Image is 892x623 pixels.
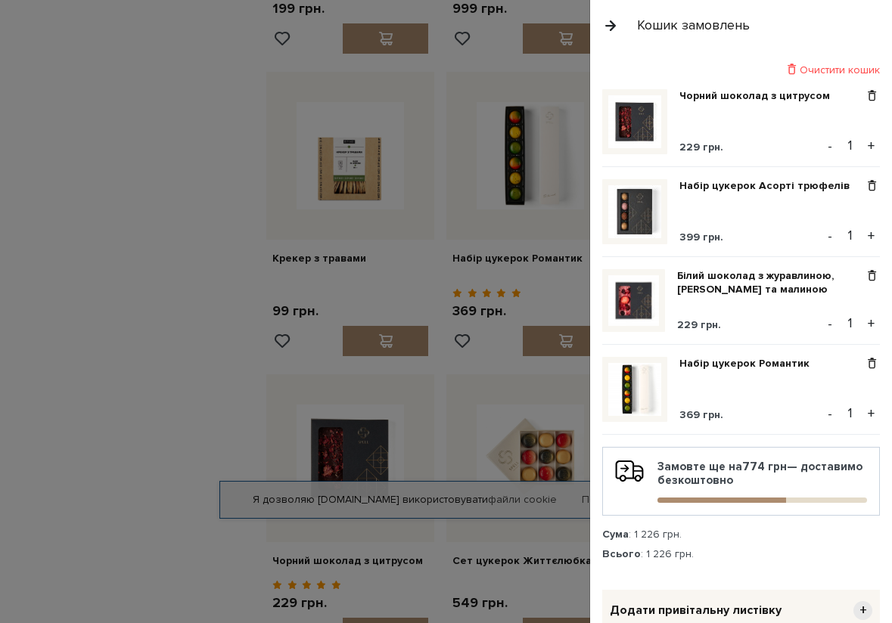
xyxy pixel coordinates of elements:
[822,225,838,247] button: -
[853,601,872,620] span: +
[608,363,661,416] img: Набір цукерок Романтик
[602,528,629,541] strong: Сума
[679,408,723,421] span: 369 грн.
[608,275,659,326] img: Білий шоколад з журавлиною, вишнею та малиною
[679,357,821,370] a: Набір цукерок Романтик
[822,402,838,425] button: -
[862,312,880,335] button: +
[679,231,723,243] span: 399 грн.
[677,318,721,331] span: 229 грн.
[862,135,880,157] button: +
[608,185,661,238] img: Набір цукерок Асорті трюфелів
[679,141,723,153] span: 229 грн.
[862,402,880,425] button: +
[637,17,750,34] div: Кошик замовлень
[602,528,880,541] div: : 1 226 грн.
[742,460,787,473] b: 774 грн
[677,269,864,296] a: Білий шоколад з журавлиною, [PERSON_NAME] та малиною
[610,603,782,618] span: Додати привітальну листівку
[608,95,661,148] img: Чорний шоколад з цитрусом
[679,89,841,103] a: Чорний шоколад з цитрусом
[602,547,880,561] div: : 1 226 грн.
[822,312,838,335] button: -
[602,547,641,560] strong: Всього
[615,460,867,503] div: Замовте ще на — доставимо безкоштовно
[602,63,880,77] div: Очистити кошик
[822,135,838,157] button: -
[679,179,861,193] a: Набір цукерок Асорті трюфелів
[862,225,880,247] button: +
